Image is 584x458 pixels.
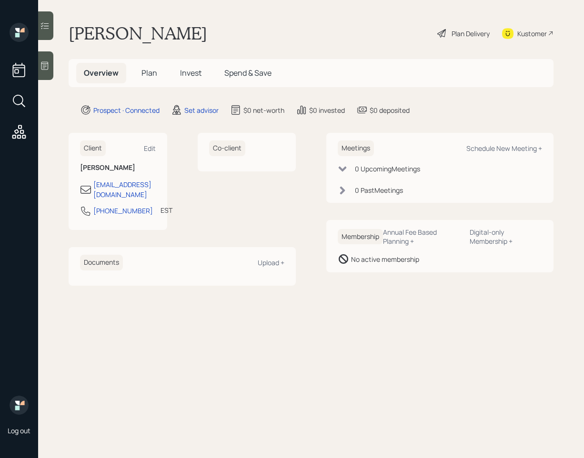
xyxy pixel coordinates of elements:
div: No active membership [351,254,419,264]
div: EST [161,205,172,215]
div: Digital-only Membership + [470,228,542,246]
div: 0 Past Meeting s [355,185,403,195]
div: [EMAIL_ADDRESS][DOMAIN_NAME] [93,179,156,199]
div: Kustomer [517,29,547,39]
span: Plan [141,68,157,78]
div: $0 invested [309,105,345,115]
div: Set advisor [184,105,219,115]
div: Plan Delivery [452,29,490,39]
div: $0 net-worth [243,105,284,115]
h1: [PERSON_NAME] [69,23,207,44]
div: Annual Fee Based Planning + [383,228,462,246]
span: Invest [180,68,201,78]
div: [PHONE_NUMBER] [93,206,153,216]
h6: [PERSON_NAME] [80,164,156,172]
div: Edit [144,144,156,153]
div: Log out [8,426,30,435]
h6: Documents [80,255,123,270]
h6: Meetings [338,140,374,156]
div: Schedule New Meeting + [466,144,542,153]
img: retirable_logo.png [10,396,29,415]
span: Overview [84,68,119,78]
div: $0 deposited [370,105,410,115]
div: Upload + [258,258,284,267]
h6: Membership [338,229,383,245]
h6: Co-client [209,140,245,156]
span: Spend & Save [224,68,272,78]
div: Prospect · Connected [93,105,160,115]
div: 0 Upcoming Meeting s [355,164,420,174]
h6: Client [80,140,106,156]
